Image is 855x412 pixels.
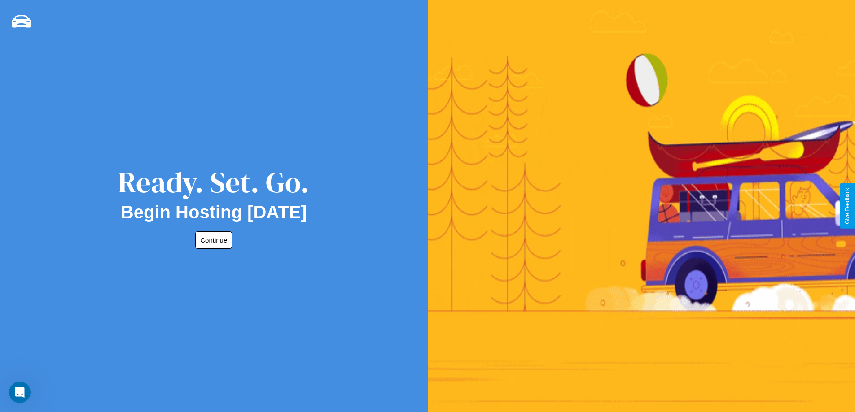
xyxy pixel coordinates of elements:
div: Give Feedback [844,188,851,224]
button: Continue [195,231,232,249]
iframe: Intercom live chat [9,382,31,403]
div: Ready. Set. Go. [118,162,309,202]
h2: Begin Hosting [DATE] [121,202,307,222]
